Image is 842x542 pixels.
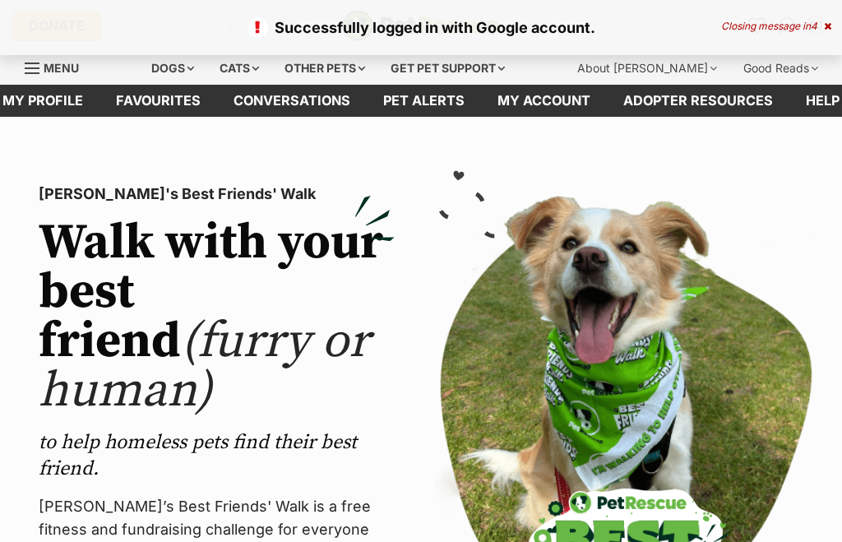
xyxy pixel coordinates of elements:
[39,219,395,416] h2: Walk with your best friend
[140,52,206,85] div: Dogs
[25,52,90,81] a: Menu
[481,85,607,117] a: My account
[217,85,367,117] a: conversations
[39,183,395,206] p: [PERSON_NAME]'s Best Friends' Walk
[99,85,217,117] a: Favourites
[208,52,271,85] div: Cats
[39,311,369,422] span: (furry or human)
[732,52,830,85] div: Good Reads
[379,52,516,85] div: Get pet support
[607,85,789,117] a: Adopter resources
[367,85,481,117] a: Pet alerts
[39,429,395,482] p: to help homeless pets find their best friend.
[44,61,79,75] span: Menu
[273,52,377,85] div: Other pets
[566,52,729,85] div: About [PERSON_NAME]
